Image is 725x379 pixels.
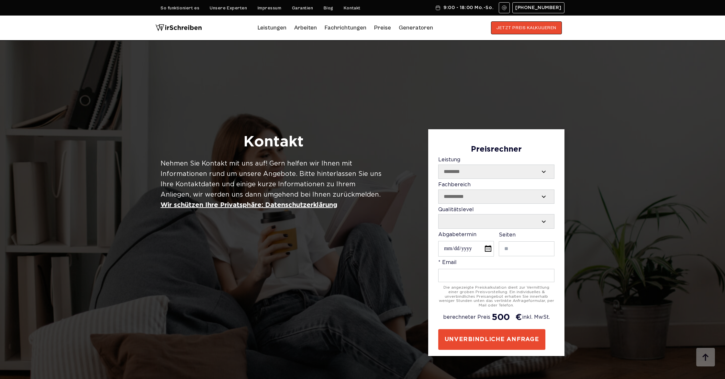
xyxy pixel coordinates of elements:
span: UNVERBINDLICHE ANFRAGE [445,336,539,343]
a: [PHONE_NUMBER] [512,2,564,13]
img: logo wirschreiben [155,21,202,34]
a: Unsere Experten [210,6,247,11]
button: UNVERBINDLICHE ANFRAGE [438,329,545,350]
select: Leistung [439,165,554,178]
div: Die angezeigte Preiskalkulation dient zur Vermittlung einer groben Preisvorstellung. Ein individu... [438,285,554,308]
form: Contact form [438,145,554,350]
a: Impressum [258,6,282,11]
a: Wir schützen Ihre Privatsphäre: Datenschutzerklärung [161,200,337,210]
label: Abgabetermin [438,232,494,257]
button: JETZT PREIS KALKULIEREN [491,21,562,34]
a: Garantien [292,6,313,11]
h1: Kontakt [161,132,386,152]
a: Kontakt [344,6,361,11]
a: Leistungen [258,23,286,33]
img: Schedule [435,5,441,10]
label: * Email [438,260,554,282]
label: Fachbereich [438,182,554,204]
span: 500 [492,313,510,323]
span: berechneter Preis [443,315,490,320]
select: Qualitätslevel [439,214,554,228]
a: Blog [324,6,333,11]
span: € [516,312,522,323]
span: Seiten [499,233,516,237]
span: [PHONE_NUMBER] [515,5,562,10]
select: Fachbereich [439,190,554,203]
label: Leistung [438,157,554,179]
input: * Email [438,269,554,282]
input: Abgabetermin [438,241,494,256]
a: Arbeiten [294,23,317,33]
span: 9:00 - 18:00 Mo.-So. [443,5,494,10]
a: Preise [374,24,391,31]
span: inkl. MwSt. [522,315,550,320]
img: Email [502,5,507,10]
img: button top [696,348,715,367]
a: Generatoren [399,23,433,33]
a: So funktioniert es [161,6,199,11]
div: Nehmen Sie Kontakt mit uns auf! Gern helfen wir Ihnen mit Informationen rund um unsere Angebote. ... [161,158,386,210]
div: Preisrechner [438,145,554,154]
label: Qualitätslevel [438,207,554,229]
a: Fachrichtungen [325,23,366,33]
